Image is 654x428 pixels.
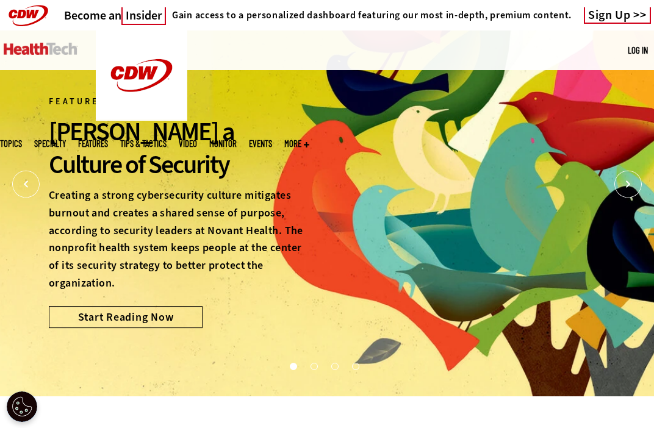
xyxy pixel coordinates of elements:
a: Start Reading Now [49,306,203,328]
div: User menu [628,44,648,57]
span: More [284,139,309,148]
button: 1 of 4 [290,363,296,369]
a: Video [179,139,197,148]
button: 4 of 4 [352,363,358,369]
a: Gain access to a personalized dashboard featuring our most in-depth, premium content. [166,9,572,21]
a: Log in [628,45,648,55]
span: Specialty [34,139,66,148]
a: CDW [96,111,187,124]
button: Open Preferences [7,391,37,422]
span: Insider [121,7,166,25]
button: Next [614,171,642,198]
a: Events [249,139,272,148]
h4: Gain access to a personalized dashboard featuring our most in-depth, premium content. [172,9,572,21]
h3: Become an [64,8,166,23]
img: Home [96,30,187,121]
div: Cookie Settings [7,391,37,422]
a: Become anInsider [64,8,166,23]
a: Sign Up [584,7,651,24]
div: [PERSON_NAME] a Culture of Security [49,115,311,181]
button: Prev [12,171,40,198]
button: 3 of 4 [331,363,337,369]
a: Features [78,139,108,148]
p: Creating a strong cybersecurity culture mitigates burnout and creates a shared sense of purpose, ... [49,187,311,292]
button: 2 of 4 [311,363,317,369]
img: Home [4,43,77,55]
a: Tips & Tactics [120,139,167,148]
a: MonITor [209,139,237,148]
